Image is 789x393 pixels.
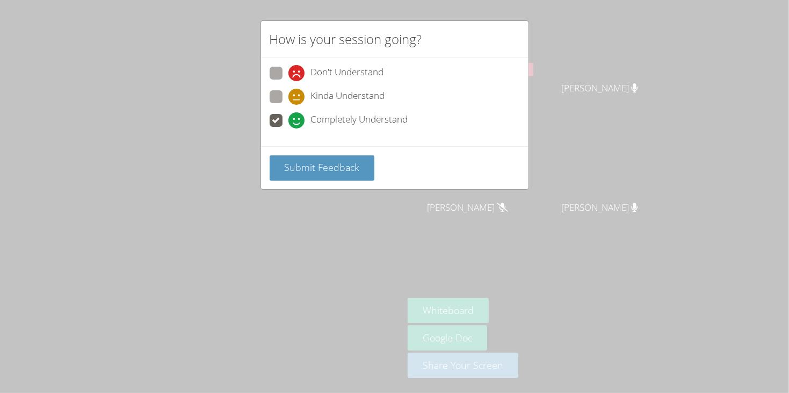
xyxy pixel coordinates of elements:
[270,30,422,49] h2: How is your session going?
[284,161,359,174] span: Submit Feedback
[311,112,408,128] span: Completely Understand
[311,89,385,105] span: Kinda Understand
[270,155,375,181] button: Submit Feedback
[311,65,384,81] span: Don't Understand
